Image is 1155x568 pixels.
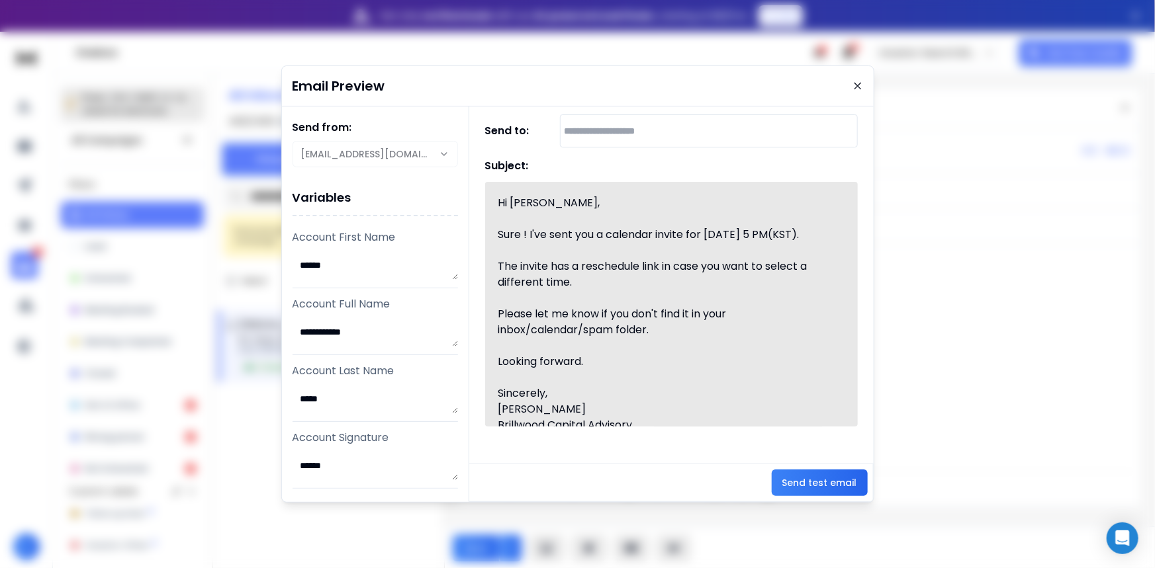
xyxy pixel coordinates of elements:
[485,123,538,139] h1: Send to:
[498,417,829,433] div: Brillwood Capital Advisory
[293,181,458,216] h1: Variables
[485,158,529,174] h1: Subject:
[293,430,458,446] p: Account Signature
[498,259,829,290] div: The invite has a reschedule link in case you want to select a different time.
[498,354,829,370] div: Looking forward.
[293,229,458,245] p: Account First Name
[293,120,458,136] h1: Send from:
[293,363,458,379] p: Account Last Name
[498,401,829,417] div: [PERSON_NAME]
[498,227,829,243] div: Sure ! I've sent you a calendar invite for [DATE] 5 PM(KST).
[293,296,458,312] p: Account Full Name
[772,469,868,496] button: Send test email
[1107,522,1138,554] div: Open Intercom Messenger
[498,195,829,211] div: Hi [PERSON_NAME],
[498,306,829,338] div: Please let me know if you don't find it in your inbox/calendar/spam folder.
[498,385,829,401] div: Sincerely,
